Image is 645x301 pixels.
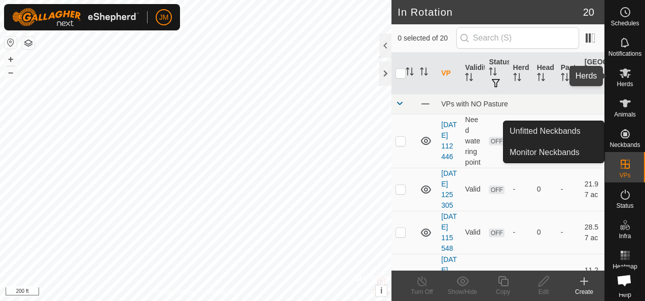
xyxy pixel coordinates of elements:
[461,168,485,211] td: Valid
[616,203,633,209] span: Status
[441,255,457,295] a: [DATE] 231644
[533,53,557,94] th: Head
[557,254,581,297] td: -
[619,233,631,239] span: Infra
[611,20,639,26] span: Schedules
[613,264,637,270] span: Heatmap
[420,69,428,77] p-sorticon: Activate to sort
[583,5,594,20] span: 20
[22,37,34,49] button: Map Layers
[489,229,504,237] span: OFF
[461,114,485,168] td: Need watering point
[581,53,604,94] th: [GEOGRAPHIC_DATA] Area
[561,74,569,83] p-sorticon: Activate to sort
[442,287,483,296] div: Show/Hide
[159,12,169,23] span: JM
[513,74,521,83] p-sorticon: Activate to sort
[557,114,581,168] td: -
[533,168,557,211] td: 0
[489,69,497,77] p-sorticon: Activate to sort
[504,121,604,141] a: Unfitted Neckbands
[437,53,461,94] th: VP
[533,254,557,297] td: 0
[564,287,604,296] div: Create
[398,33,456,44] span: 0 selected of 20
[619,172,630,178] span: VPs
[485,53,509,94] th: Status
[619,292,631,298] span: Help
[376,285,387,296] button: i
[513,227,529,238] div: -
[465,74,473,83] p-sorticon: Activate to sort
[5,36,17,49] button: Reset Map
[510,125,581,137] span: Unfitted Neckbands
[581,254,604,297] td: 11.29 ac
[581,114,604,168] td: 15.37 ac
[483,287,523,296] div: Copy
[5,53,17,65] button: +
[12,8,139,26] img: Gallagher Logo
[441,212,457,252] a: [DATE] 115548
[581,211,604,254] td: 28.57 ac
[557,211,581,254] td: -
[533,211,557,254] td: 0
[398,6,583,18] h2: In Rotation
[380,286,382,295] span: i
[206,288,236,297] a: Contact Us
[402,287,442,296] div: Turn Off
[489,185,504,194] span: OFF
[406,69,414,77] p-sorticon: Activate to sort
[557,168,581,211] td: -
[5,66,17,79] button: –
[441,100,600,108] div: VPs with NO Pasture
[533,114,557,168] td: 0
[461,254,485,297] td: Valid
[461,211,485,254] td: Valid
[581,168,604,211] td: 21.97 ac
[523,287,564,296] div: Edit
[608,51,641,57] span: Notifications
[537,74,545,83] p-sorticon: Activate to sort
[513,184,529,195] div: -
[504,142,604,163] a: Monitor Neckbands
[610,142,640,148] span: Neckbands
[510,146,580,159] span: Monitor Neckbands
[156,288,194,297] a: Privacy Policy
[557,53,581,94] th: Pasture
[441,169,457,209] a: [DATE] 125305
[585,80,593,88] p-sorticon: Activate to sort
[617,81,633,87] span: Herds
[461,53,485,94] th: Validity
[611,267,638,294] div: Open chat
[614,111,636,118] span: Animals
[489,137,504,145] span: OFF
[441,121,457,161] a: [DATE] 112446
[456,27,579,49] input: Search (S)
[509,53,533,94] th: Herd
